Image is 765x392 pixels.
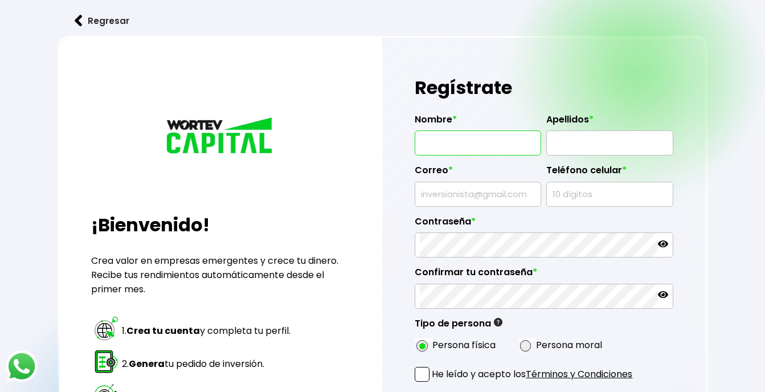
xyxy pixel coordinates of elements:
p: He leído y acepto los [432,367,632,381]
p: Crea valor en empresas emergentes y crece tu dinero. Recibe tus rendimientos automáticamente desd... [91,254,349,296]
button: Regresar [58,6,146,36]
td: 1. y completa tu perfil. [121,315,293,346]
label: Tipo de persona [415,318,502,335]
label: Teléfono celular [546,165,673,182]
a: Términos y Condiciones [526,367,632,381]
h1: Regístrate [415,71,673,105]
input: inversionista@gmail.com [420,182,536,206]
label: Correo [415,165,541,182]
img: logo_wortev_capital [163,116,277,158]
td: 2. tu pedido de inversión. [121,348,293,379]
h2: ¡Bienvenido! [91,211,349,239]
img: paso 2 [93,348,120,375]
a: flecha izquierdaRegresar [58,6,708,36]
label: Nombre [415,114,541,131]
img: logos_whatsapp-icon.242b2217.svg [6,350,38,382]
img: flecha izquierda [75,15,83,27]
img: gfR76cHglkPwleuBLjWdxeZVvX9Wp6JBDmjRYY8JYDQn16A2ICN00zLTgIroGa6qie5tIuWH7V3AapTKqzv+oMZsGfMUqL5JM... [494,318,502,326]
label: Apellidos [546,114,673,131]
strong: Crea tu cuenta [126,324,200,337]
label: Confirmar tu contraseña [415,267,673,284]
label: Persona física [432,338,496,352]
strong: Genera [129,357,165,370]
img: paso 1 [93,315,120,342]
input: 10 dígitos [551,182,668,206]
label: Persona moral [536,338,602,352]
label: Contraseña [415,216,673,233]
